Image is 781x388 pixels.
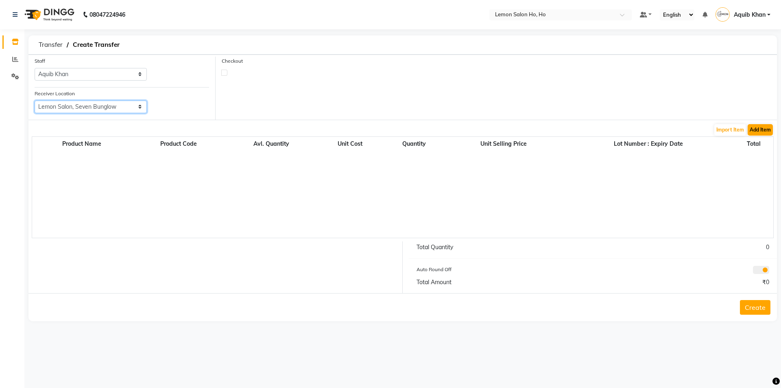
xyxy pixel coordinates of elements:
button: Import Item [714,124,746,136]
span: Aquib Khan [734,11,766,19]
div: Total Quantity [410,243,593,252]
th: Avl. Quantity [225,138,317,149]
button: Add Item [748,124,773,136]
th: Unit Selling Price [445,138,562,149]
label: Receiver Location [35,90,75,97]
b: 08047224946 [89,3,125,26]
span: Create Transfer [69,37,124,52]
span: Transfer [35,37,67,52]
label: Auto Round Off [417,266,452,273]
th: Total [734,138,773,149]
div: Total Amount [410,278,593,287]
th: Unit Cost [317,138,383,149]
th: Lot Number : Expiry Date [562,138,734,149]
div: ₹0 [593,278,776,287]
div: 0 [593,243,776,252]
th: Quantity [383,138,445,149]
img: logo [21,3,76,26]
label: Checkout [222,57,243,65]
label: Staff [35,57,45,65]
th: Product Name [32,138,132,149]
button: Create [740,300,770,315]
img: Aquib Khan [716,7,730,22]
th: Product Code [132,138,225,149]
